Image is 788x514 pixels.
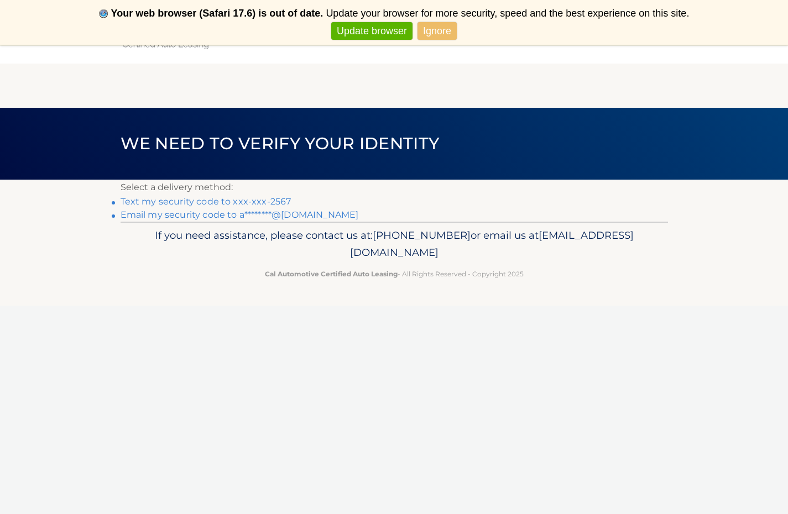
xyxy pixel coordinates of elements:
p: Select a delivery method: [121,180,668,195]
a: Text my security code to xxx-xxx-2567 [121,196,291,207]
a: Ignore [418,22,457,40]
p: If you need assistance, please contact us at: or email us at [128,227,661,262]
span: Update your browser for more security, speed and the best experience on this site. [326,8,689,19]
span: [PHONE_NUMBER] [373,229,471,242]
a: Email my security code to a********@[DOMAIN_NAME] [121,209,359,220]
strong: Cal Automotive Certified Auto Leasing [265,270,398,278]
b: Your web browser (Safari 17.6) is out of date. [111,8,323,19]
a: Update browser [331,22,413,40]
p: - All Rights Reserved - Copyright 2025 [128,268,661,280]
span: We need to verify your identity [121,133,440,154]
